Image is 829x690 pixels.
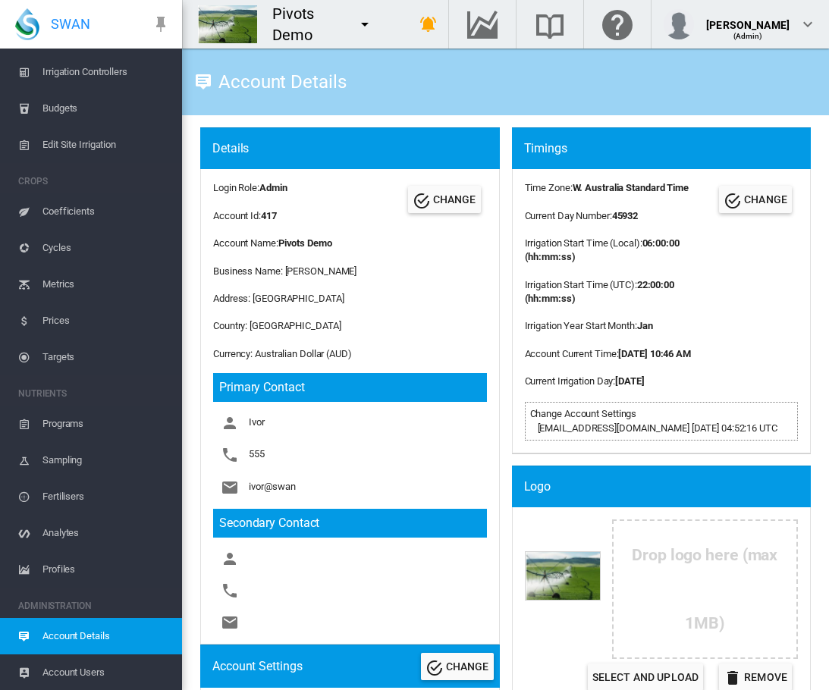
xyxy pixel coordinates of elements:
div: : [525,181,714,195]
span: ivor@swan [249,481,296,492]
b: [DATE] [615,375,644,387]
span: CHANGE [744,193,787,205]
button: icon-bell-ring [413,9,444,39]
md-icon: Click here for help [599,15,636,33]
span: Current Day Number [525,210,610,221]
div: Country: [GEOGRAPHIC_DATA] [213,319,487,333]
md-icon: Search the knowledge base [532,15,568,33]
div: Details [212,140,500,157]
md-icon: icon-pin [152,15,170,33]
md-icon: icon-check-circle [724,192,742,210]
span: SWAN [51,14,90,33]
h3: Primary Contact [213,373,487,402]
b: Pivots Demo [278,237,332,249]
span: Irrigation Controllers [42,54,170,90]
div: Address: [GEOGRAPHIC_DATA] [213,292,487,306]
span: [EMAIL_ADDRESS][DOMAIN_NAME] [DATE] 04:52:16 UTC [530,422,777,434]
md-icon: icon-bell-ring [419,15,438,33]
b: W. Australia Standard Time [573,182,689,193]
div: : [525,319,714,333]
span: Time Zone [525,182,570,193]
span: Profiles [42,551,170,588]
div: : [525,209,714,223]
span: Irrigation Start Time (Local) [525,237,640,249]
span: Targets [42,339,170,375]
span: CROPS [18,169,170,193]
h3: Secondary Contact [213,509,487,538]
md-icon: icon-phone [221,446,239,464]
md-icon: icon-account [221,550,239,568]
span: Irrigation Start Time (UTC) [525,279,635,290]
md-icon: icon-account [221,414,239,432]
div: Business Name: [PERSON_NAME] [213,265,487,278]
img: Company Logo [525,551,601,601]
span: Coefficients [42,193,170,230]
b: 22:00:00 (hh:mm:ss) [525,279,674,304]
button: Change Account Settings [421,653,494,680]
span: Fertilisers [42,478,170,515]
div: : [525,375,714,388]
img: DwraFM8HQLsLAAAAAElFTkSuQmCC [198,5,257,43]
span: Current Irrigation Day [525,375,614,387]
b: 06:00:00 (hh:mm:ss) [525,237,680,262]
span: Cycles [42,230,170,266]
span: Irrigation Year Start Month [525,320,635,331]
span: CHANGE [446,660,489,673]
b: [DATE] 10:46 AM [618,348,691,359]
md-icon: icon-tooltip-text [194,73,212,91]
b: Jan [637,320,653,331]
md-icon: icon-chevron-down [799,15,817,33]
span: Prices [42,303,170,339]
span: Programs [42,406,170,442]
div: Timings [524,140,812,157]
span: CHANGE [433,193,476,205]
div: Account Settings [212,658,302,675]
span: Budgets [42,90,170,127]
div: Account Name: [213,237,487,250]
div: Currency: Australian Dollar (AUD) [213,347,487,361]
b: 417 [261,210,277,221]
span: (Admin) [733,32,763,40]
span: Remove [744,671,787,683]
div: : [525,237,714,264]
md-icon: icon-menu-down [356,15,374,33]
span: NUTRIENTS [18,381,170,406]
div: Account Details [212,77,347,87]
div: : [525,347,714,361]
md-icon: icon-check-circle [425,659,444,677]
div: Logo [524,478,812,495]
span: Sampling [42,442,170,478]
md-icon: Go to the Data Hub [464,15,501,33]
div: Pivots Demo [272,3,349,45]
div: Account Id: [213,209,287,223]
span: Account Details [42,618,170,654]
button: Change Account Details [408,186,481,213]
div: Login Role: [213,181,287,195]
span: Analytes [42,515,170,551]
div: : [525,278,714,306]
div: Drop logo here (max 1MB) [612,519,799,659]
div: Change Account Settings [530,407,793,421]
span: Ivor [249,417,265,428]
md-icon: icon-email [221,478,239,497]
b: 45932 [612,210,639,221]
span: Account Current Time [525,348,617,359]
md-icon: icon-delete [724,669,742,687]
md-icon: icon-email [221,613,239,632]
md-icon: icon-phone [221,582,239,600]
img: SWAN-Landscape-Logo-Colour-drop.png [15,8,39,40]
md-icon: icon-check-circle [413,192,431,210]
span: Metrics [42,266,170,303]
button: icon-menu-down [350,9,380,39]
button: Change Account Timings [719,186,792,213]
span: Edit Site Irrigation [42,127,170,163]
span: 555 [249,449,265,460]
div: [PERSON_NAME] [706,11,790,27]
img: profile.jpg [664,9,694,39]
span: ADMINISTRATION [18,594,170,618]
b: Admin [259,182,287,193]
